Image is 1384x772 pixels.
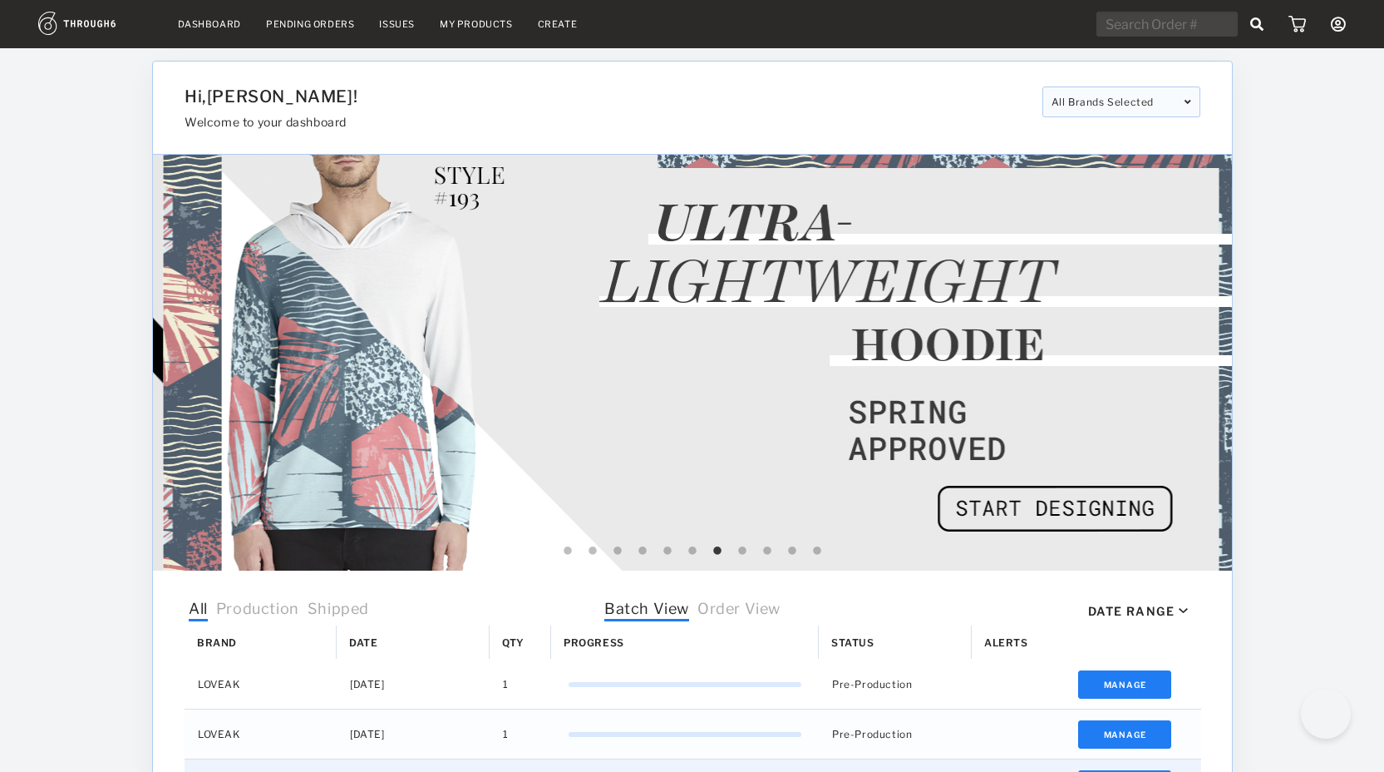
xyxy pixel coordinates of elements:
div: Press SPACE to select this row. [185,660,1201,710]
span: Brand [197,636,237,649]
h3: Welcome to your dashboard [185,115,1029,129]
span: Shipped [307,600,368,621]
button: Manage [1077,720,1171,749]
button: 11 [809,543,825,560]
div: All Brands Selected [1042,87,1199,117]
div: [DATE] [337,710,490,759]
button: 3 [609,543,626,560]
img: icon_caret_down_black.69fb8af9.svg [1179,608,1188,614]
button: 7 [709,543,726,560]
a: Pending Orders [266,18,354,30]
input: Search Order # [1096,12,1238,37]
div: LOVEAK [185,660,337,709]
span: Production [215,600,298,621]
div: [DATE] [337,660,490,709]
a: My Products [440,18,513,30]
button: 5 [659,543,676,560]
span: 1 [503,724,509,745]
span: Date [349,636,377,649]
button: 8 [734,543,751,560]
span: Qty [502,636,525,649]
div: Pre-Production [819,710,972,759]
img: icon_cart.dab5cea1.svg [1288,16,1306,32]
a: Dashboard [178,18,241,30]
button: 1 [559,543,576,560]
span: Progress [564,636,624,649]
span: Alerts [984,636,1028,649]
button: 2 [584,543,601,560]
button: 6 [684,543,701,560]
button: 10 [784,543,800,560]
h1: Hi, [PERSON_NAME] ! [185,87,1029,106]
div: Pre-Production [819,660,972,709]
a: Create [538,18,578,30]
span: All [189,600,208,621]
img: 71aeb939-4299-417c-8bfa-27c44402c506.jpg [163,155,1243,571]
button: 9 [759,543,776,560]
span: Batch View [604,600,689,621]
button: 4 [634,543,651,560]
img: logo.1c10ca64.svg [38,12,153,35]
div: Date Range [1088,604,1175,618]
iframe: Toggle Customer Support [1301,689,1351,739]
span: Status [831,636,874,649]
button: Manage [1077,671,1171,699]
div: LOVEAK [185,710,337,759]
div: Press SPACE to select this row. [185,710,1201,760]
a: Issues [379,18,415,30]
span: 1 [503,674,509,695]
span: Order View [697,600,781,621]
